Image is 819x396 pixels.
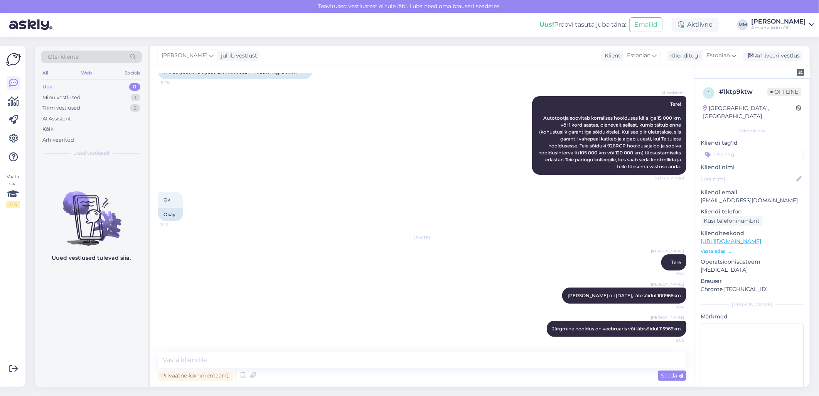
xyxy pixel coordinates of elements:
div: Tiimi vestlused [42,104,80,112]
span: [PERSON_NAME] oli [DATE], läbisõidul 100966km [568,293,681,298]
img: zendesk [797,69,804,76]
span: 9:04 [655,304,684,310]
p: Uued vestlused tulevad siia. [52,254,131,262]
span: Otsi kliente [48,53,79,61]
p: Chrome [TECHNICAL_ID] [701,285,804,293]
div: Uus [42,83,52,91]
div: Socials [123,68,142,78]
div: Aktiivne [672,18,719,32]
div: 0 [129,83,140,91]
p: [EMAIL_ADDRESS][DOMAIN_NAME] [701,196,804,205]
div: Privaatne kommentaar [158,371,233,381]
span: 11:40 [160,80,189,85]
span: Estonian [706,51,730,60]
div: Klienditugi [667,52,700,60]
span: Nähtud ✓ 11:40 [654,175,684,181]
input: Lisa nimi [701,175,795,183]
b: Uus! [539,21,554,28]
div: Web [79,68,93,78]
span: [PERSON_NAME] [651,281,684,287]
input: Lisa tag [701,149,804,160]
div: [DATE] [158,234,686,241]
p: Kliendi tag'id [701,139,804,147]
div: [GEOGRAPHIC_DATA], [GEOGRAPHIC_DATA] [703,104,796,120]
button: Emailid [629,17,662,32]
div: MM [737,19,748,30]
span: AI Assistent [655,90,684,96]
p: Operatsioonisüsteem [701,258,804,266]
div: Amserv Auto OÜ [751,25,806,31]
span: Ok [163,197,170,203]
span: 9:04 [655,271,684,277]
div: 2 [130,104,140,112]
p: Vaata edasi ... [701,248,804,255]
p: Brauser [701,277,804,285]
p: Klienditeekond [701,229,804,237]
div: [PERSON_NAME] [751,19,806,25]
div: Kõik [42,125,54,133]
span: 1 [708,90,709,96]
p: Kliendi email [701,188,804,196]
img: Askly Logo [6,52,21,67]
div: 1 [131,94,140,102]
span: 11:41 [160,222,189,227]
span: Saada [661,372,683,379]
div: 2 / 3 [6,201,20,208]
div: Minu vestlused [42,94,81,102]
span: Estonian [627,51,650,60]
span: 9:05 [655,337,684,343]
span: [PERSON_NAME] [651,315,684,320]
p: [MEDICAL_DATA] [701,266,804,274]
p: Märkmed [701,313,804,321]
div: [PERSON_NAME] [701,301,804,308]
div: All [41,68,50,78]
a: [PERSON_NAME]Amserv Auto OÜ [751,19,814,31]
span: [PERSON_NAME] [162,51,207,60]
div: Küsi telefoninumbrit [701,216,763,226]
div: Klient [602,52,620,60]
img: No chats [35,178,148,247]
span: Offline [767,88,801,96]
div: Kliendi info [701,127,804,134]
a: [URL][DOMAIN_NAME] [701,238,761,245]
div: Arhiveeri vestlus [743,51,803,61]
div: AI Assistent [42,115,71,123]
span: [PERSON_NAME] [651,248,684,254]
div: Okay [158,208,183,221]
div: # 1ktp9ktw [719,87,767,96]
p: Kliendi nimi [701,163,804,171]
span: Järgmine hooldus on veebruaris või läbisõidul 115966km [552,326,681,332]
p: Kliendi telefon [701,208,804,216]
div: Vaata siia [6,173,20,208]
div: Proovi tasuta juba täna: [539,20,626,29]
div: Arhiveeritud [42,136,74,144]
span: Uued vestlused [74,150,110,157]
div: juhib vestlust [218,52,257,60]
span: Tere [671,259,681,265]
